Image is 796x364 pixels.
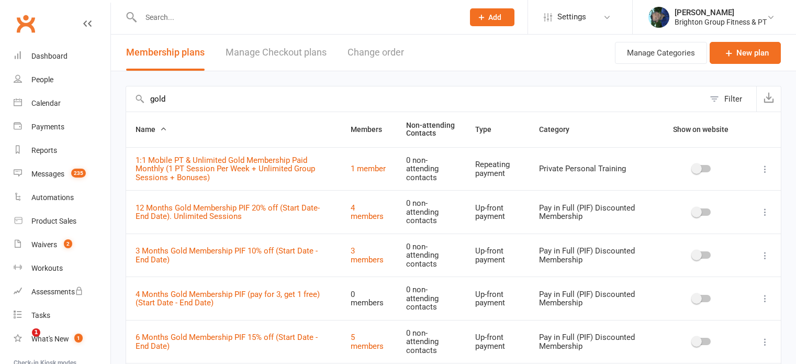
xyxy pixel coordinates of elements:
[397,112,466,147] th: Non-attending Contacts
[351,203,384,222] a: 4 members
[530,234,654,277] td: Pay in Full (PIF) Discounted Membership
[539,123,581,136] button: Category
[31,264,63,272] div: Workouts
[704,86,756,112] button: Filter
[31,288,83,296] div: Assessments
[136,290,320,308] a: 4 Months Gold Membership PIF (pay for 3, get 1 free) (Start Date - End Date)
[397,190,466,234] td: 0 non-attending contacts
[673,125,728,134] span: Show on website
[136,333,318,351] a: 6 Months Gold Membership PIF 15% off (Start Date - End Date)
[126,86,704,112] input: Search by name
[14,233,110,257] a: Waivers 2
[648,7,669,28] img: thumb_image1560898922.png
[14,186,110,209] a: Automations
[351,333,384,351] a: 5 members
[397,234,466,277] td: 0 non-attending contacts
[466,147,530,191] td: Repeating payment
[64,239,72,248] span: 2
[31,335,69,343] div: What's New
[351,246,384,264] a: 3 members
[347,35,404,71] button: Change order
[710,42,781,64] a: New plan
[475,125,503,134] span: Type
[14,257,110,280] a: Workouts
[341,112,397,147] th: Members
[466,190,530,234] td: Up-front payment
[126,35,205,71] button: Membership plans
[226,35,327,71] a: Manage Checkout plans
[136,203,320,222] a: 12 Months Gold Membership PIF 20% off (Start Date-End Date). Unlimited Sessions
[10,328,36,354] iframe: Intercom live chat
[466,320,530,363] td: Up-front payment
[397,320,466,363] td: 0 non-attending contacts
[664,123,740,136] button: Show on website
[557,5,586,29] span: Settings
[136,125,167,134] span: Name
[31,52,68,60] div: Dashboard
[530,320,654,363] td: Pay in Full (PIF) Discounted Membership
[14,304,110,327] a: Tasks
[397,147,466,191] td: 0 non-attending contacts
[14,280,110,304] a: Assessments
[530,190,654,234] td: Pay in Full (PIF) Discounted Membership
[466,277,530,320] td: Up-front payment
[530,277,654,320] td: Pay in Full (PIF) Discounted Membership
[31,217,76,225] div: Product Sales
[341,277,397,320] td: 0 members
[136,246,318,264] a: 3 Months Gold Membership PIF 10% off (Start Date - End Date)
[675,17,767,27] div: Brighton Group Fitness & PT
[539,125,581,134] span: Category
[31,146,57,155] div: Reports
[32,328,40,337] span: 1
[13,10,39,37] a: Clubworx
[675,8,767,17] div: [PERSON_NAME]
[31,311,50,319] div: Tasks
[138,10,456,25] input: Search...
[397,277,466,320] td: 0 non-attending contacts
[475,123,503,136] button: Type
[31,193,74,202] div: Automations
[351,164,386,173] a: 1 member
[74,334,83,343] span: 1
[31,240,57,249] div: Waivers
[466,234,530,277] td: Up-front payment
[31,123,64,131] div: Payments
[615,42,707,64] button: Manage Categories
[136,156,315,182] a: 1:1 Mobile PT & Unlimited Gold Membership Paid Monthly (1 PT Session Per Week + Unlimited Group S...
[14,209,110,233] a: Product Sales
[14,45,110,68] a: Dashboard
[136,123,167,136] button: Name
[14,92,110,115] a: Calendar
[14,115,110,139] a: Payments
[14,162,110,186] a: Messages 235
[14,327,110,351] a: What's New1
[71,169,86,178] span: 235
[470,8,514,26] button: Add
[14,68,110,92] a: People
[530,147,654,191] td: Private Personal Training
[31,99,61,107] div: Calendar
[488,13,501,21] span: Add
[31,75,53,84] div: People
[31,170,64,178] div: Messages
[14,139,110,162] a: Reports
[724,93,742,105] div: Filter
